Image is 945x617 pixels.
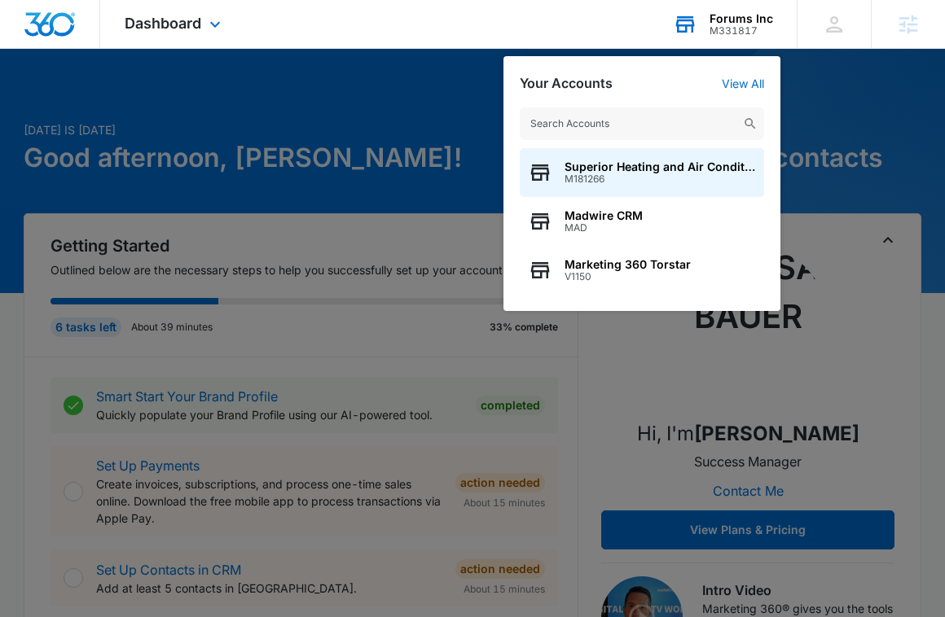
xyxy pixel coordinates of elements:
div: account id [710,25,773,37]
a: View All [722,77,764,90]
span: Marketing 360 Torstar [565,258,691,271]
div: account name [710,12,773,25]
button: Madwire CRMMAD [520,197,764,246]
span: Dashboard [125,15,201,32]
button: Superior Heating and Air ConditioningM181266 [520,148,764,197]
input: Search Accounts [520,107,764,140]
span: V1150 [565,271,691,282]
span: M181266 [565,173,756,185]
span: MAD [565,222,643,234]
span: Madwire CRM [565,209,643,222]
button: Marketing 360 TorstarV1150 [520,246,764,295]
h2: Your Accounts [520,76,613,91]
span: Superior Heating and Air Conditioning [565,160,756,173]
